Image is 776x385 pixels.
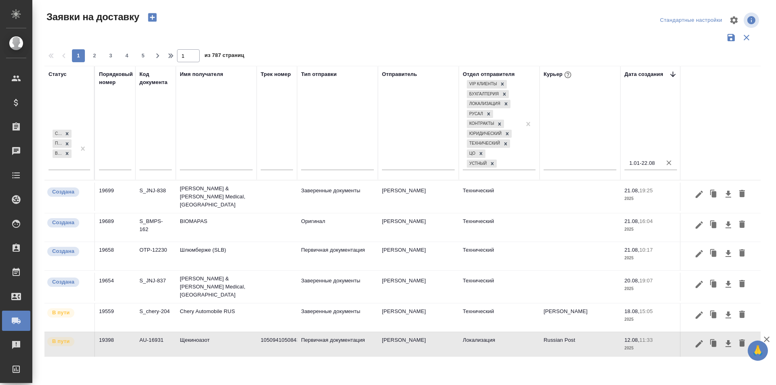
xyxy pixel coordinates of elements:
[48,70,67,78] div: Статус
[459,242,540,270] td: Технический
[735,187,749,202] button: Удалить
[95,183,135,211] td: 19699
[639,218,653,224] p: 16:04
[459,332,540,360] td: Локализация
[624,316,677,324] p: 2025
[180,70,223,78] div: Имя получателя
[466,129,512,139] div: VIP клиенты, Бухгалтерия, Локализация, Русал, Контракты, Юридический, Технический, ЦО, Устный
[297,273,378,301] td: Заверенные документы
[176,181,257,213] td: [PERSON_NAME] & [PERSON_NAME] Medical, [GEOGRAPHIC_DATA]
[88,52,101,60] span: 2
[52,337,70,345] p: В пути
[467,90,500,99] div: Бухгалтерия
[46,277,90,288] div: Новая заявка, еще не передана в работу
[724,11,744,30] span: Настроить таблицу
[692,217,706,233] button: Редактировать
[723,30,739,45] button: Сохранить фильтры
[467,130,503,138] div: Юридический
[466,119,505,129] div: VIP клиенты, Бухгалтерия, Локализация, Русал, Контракты, Юридический, Технический, ЦО, Устный
[382,70,417,78] div: Отправитель
[624,218,639,224] p: 21.08,
[135,242,176,270] td: OTP-12230
[706,277,721,292] button: Клонировать
[735,246,749,261] button: Удалить
[467,120,495,128] div: Контракты
[95,273,135,301] td: 19654
[706,336,721,351] button: Клонировать
[624,254,677,262] p: 2025
[53,139,63,148] div: Принята
[721,336,735,351] button: Скачать
[706,307,721,323] button: Клонировать
[540,303,620,332] td: [PERSON_NAME]
[46,217,90,228] div: Новая заявка, еще не передана в работу
[52,247,74,255] p: Создана
[739,30,754,45] button: Сбросить фильтры
[459,303,540,332] td: Технический
[658,14,724,27] div: split button
[95,332,135,360] td: 19398
[104,49,117,62] button: 3
[46,246,90,257] div: Новая заявка, еще не передана в работу
[104,52,117,60] span: 3
[44,11,139,23] span: Заявки на доставку
[52,129,72,139] div: Создана, Принята, В пути
[139,70,172,86] div: Код документа
[735,217,749,233] button: Удалить
[624,308,639,314] p: 18.08,
[378,213,459,242] td: [PERSON_NAME]
[624,195,677,203] p: 2025
[624,278,639,284] p: 20.08,
[120,49,133,62] button: 4
[624,187,639,194] p: 21.08,
[540,332,620,360] td: Russian Post
[52,219,74,227] p: Создана
[466,89,510,99] div: VIP клиенты, Бухгалтерия, Локализация, Русал, Контракты, Юридический, Технический, ЦО, Устный
[297,242,378,270] td: Первичная документация
[706,217,721,233] button: Клонировать
[721,277,735,292] button: Скачать
[466,149,486,159] div: VIP клиенты, Бухгалтерия, Локализация, Русал, Контракты, Юридический, Технический, ЦО, Устный
[176,303,257,332] td: Chery Automobile RUS
[137,52,150,60] span: 5
[459,183,540,211] td: Технический
[137,49,150,62] button: 5
[692,336,706,351] button: Редактировать
[467,80,498,88] div: VIP клиенты
[459,213,540,242] td: Технический
[467,160,488,168] div: Устный
[744,13,761,28] span: Посмотреть информацию
[639,247,653,253] p: 10:17
[692,246,706,261] button: Редактировать
[466,109,494,119] div: VIP клиенты, Бухгалтерия, Локализация, Русал, Контракты, Юридический, Технический, ЦО, Устный
[95,213,135,242] td: 19689
[378,273,459,301] td: [PERSON_NAME]
[120,52,133,60] span: 4
[52,278,74,286] p: Создана
[639,187,653,194] p: 19:25
[378,332,459,360] td: [PERSON_NAME]
[692,187,706,202] button: Редактировать
[692,307,706,323] button: Редактировать
[143,11,162,24] button: Создать
[624,344,677,352] p: 2025
[53,149,63,158] div: В пути
[639,278,653,284] p: 19:07
[257,332,297,360] td: 10509410508436
[639,308,653,314] p: 15:05
[46,307,90,318] div: Заявка принята в работу
[52,309,70,317] p: В пути
[205,50,244,62] span: из 787 страниц
[735,307,749,323] button: Удалить
[135,213,176,242] td: S_BMPS-162
[467,110,484,118] div: Русал
[297,303,378,332] td: Заверенные документы
[88,49,101,62] button: 2
[135,303,176,332] td: S_chery-204
[706,187,721,202] button: Клонировать
[466,99,511,109] div: VIP клиенты, Бухгалтерия, Локализация, Русал, Контракты, Юридический, Технический, ЦО, Устный
[748,341,768,361] button: 🙏
[692,277,706,292] button: Редактировать
[706,246,721,261] button: Клонировать
[467,149,477,158] div: ЦО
